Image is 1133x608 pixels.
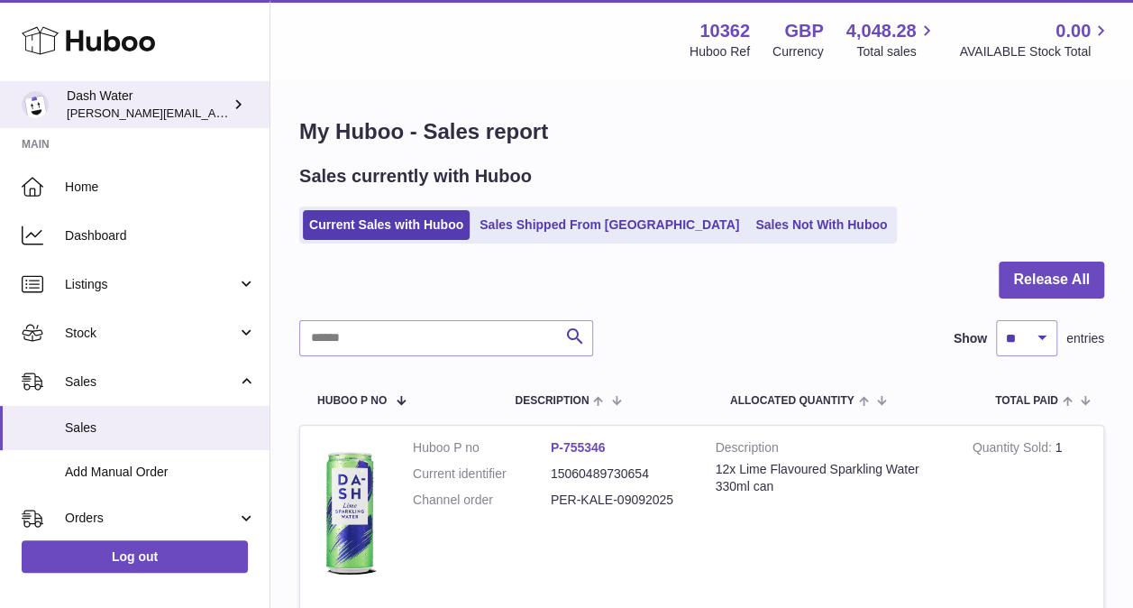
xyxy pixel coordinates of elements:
[999,262,1104,299] button: Release All
[473,210,745,240] a: Sales Shipped From [GEOGRAPHIC_DATA]
[413,492,551,509] dt: Channel order
[954,330,987,347] label: Show
[65,419,256,437] span: Sales
[730,395,854,407] span: ALLOCATED Quantity
[995,395,1058,407] span: Total paid
[22,91,49,118] img: james@dash-water.com
[1055,19,1091,43] span: 0.00
[699,19,750,43] strong: 10362
[856,43,937,60] span: Total sales
[959,426,1103,602] td: 1
[299,164,532,189] h2: Sales currently with Huboo
[551,440,606,455] a: P-755346
[65,179,256,196] span: Home
[314,439,386,584] img: 103621706197473.png
[973,440,1055,459] strong: Quantity Sold
[690,43,750,60] div: Huboo Ref
[22,540,248,573] a: Log out
[1066,330,1104,347] span: entries
[551,465,689,483] dd: 15060489730654
[65,276,237,293] span: Listings
[65,227,256,244] span: Dashboard
[716,439,946,461] strong: Description
[65,464,256,481] span: Add Manual Order
[413,465,551,483] dt: Current identifier
[65,373,237,391] span: Sales
[67,88,229,122] div: Dash Water
[515,395,589,407] span: Description
[299,117,1104,146] h1: My Huboo - Sales report
[413,439,551,456] dt: Huboo P no
[716,461,946,495] div: 12x Lime Flavoured Sparkling Water 330ml can
[749,210,893,240] a: Sales Not With Huboo
[65,325,237,342] span: Stock
[303,210,470,240] a: Current Sales with Huboo
[959,19,1111,60] a: 0.00 AVAILABLE Stock Total
[846,19,937,60] a: 4,048.28 Total sales
[784,19,823,43] strong: GBP
[67,106,361,120] span: [PERSON_NAME][EMAIL_ADDRESS][DOMAIN_NAME]
[65,510,237,527] span: Orders
[959,43,1111,60] span: AVAILABLE Stock Total
[846,19,917,43] span: 4,048.28
[772,43,824,60] div: Currency
[317,395,387,407] span: Huboo P no
[551,492,689,509] dd: PER-KALE-09092025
